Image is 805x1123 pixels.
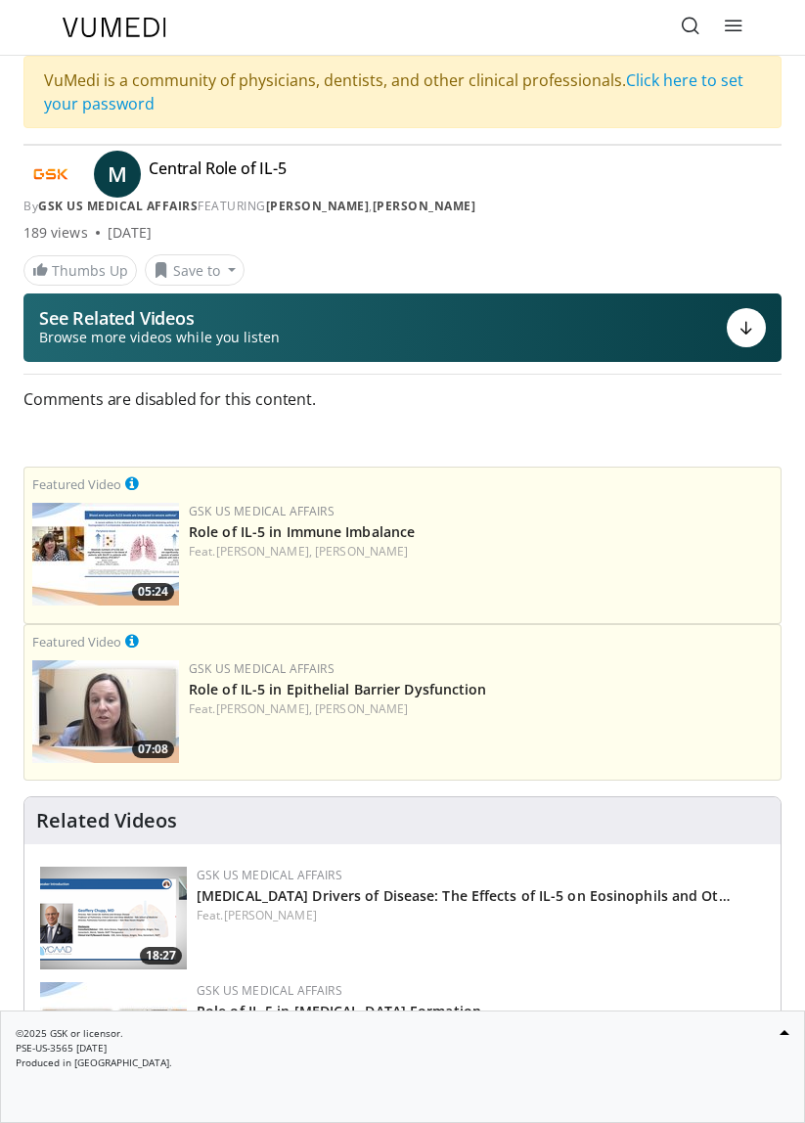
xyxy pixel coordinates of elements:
[16,1026,789,1070] p: ©2025 GSK or licensor. PSE-US-3565 [DATE] Produced in [GEOGRAPHIC_DATA].
[189,700,773,718] div: Feat.
[40,867,187,969] a: 18:27
[39,308,280,328] p: See Related Videos
[224,907,317,923] a: [PERSON_NAME]
[32,660,179,763] img: 83368e75-cbec-4bae-ae28-7281c4be03a9.png.150x105_q85_crop-smart_upscale.jpg
[315,543,408,560] a: [PERSON_NAME]
[149,158,287,190] h4: Central Role of IL-5
[32,633,121,651] small: Featured Video
[23,293,782,362] button: See Related Videos Browse more videos while you listen
[189,503,335,519] a: GSK US Medical Affairs
[125,472,139,494] a: This is paid for by GSK US Medical Affairs
[36,809,177,832] h4: Related Videos
[197,907,765,924] div: Feat.
[108,223,152,243] div: [DATE]
[125,630,139,651] a: This is paid for by GSK US Medical Affairs
[266,198,370,214] a: [PERSON_NAME]
[189,680,487,698] a: Role of IL-5 in Epithelial Barrier Dysfunction
[140,947,182,965] span: 18:27
[23,255,137,286] a: Thumbs Up
[32,503,179,606] a: 05:24
[373,198,476,214] a: [PERSON_NAME]
[23,386,782,412] span: Comments are disabled for this content.
[132,583,174,601] span: 05:24
[39,328,280,347] span: Browse more videos while you listen
[94,151,141,198] a: M
[63,18,166,37] img: VuMedi Logo
[23,56,782,128] div: VuMedi is a community of physicians, dentists, and other clinical professionals.
[197,982,342,999] a: GSK US Medical Affairs
[197,884,765,905] h3: Asthma Drivers of Disease: The Effects of IL-5 on Eosinophils and Other Cell Types that Contribut...
[32,660,179,763] a: 07:08
[40,867,187,969] img: 3f87c9d9-730d-4866-a1ca-7d9e9da8198e.png.150x105_q85_crop-smart_upscale.png
[315,700,408,717] a: [PERSON_NAME]
[132,741,174,758] span: 07:08
[40,982,187,1085] a: 06:47
[32,503,179,606] img: f8c419a3-5bbb-4c4e-b48e-16c2b0d0fb3f.png.150x105_q85_crop-smart_upscale.jpg
[32,475,121,493] small: Featured Video
[216,543,312,560] a: [PERSON_NAME],
[216,700,312,717] a: [PERSON_NAME],
[38,198,198,214] a: GSK US Medical Affairs
[23,223,88,243] span: 189 views
[189,660,335,677] a: GSK US Medical Affairs
[189,522,415,541] a: Role of IL-5 in Immune Imbalance
[23,158,78,190] img: GSK US Medical Affairs
[189,543,773,561] div: Feat.
[197,867,342,883] a: GSK US Medical Affairs
[23,198,782,215] div: By FEATURING ,
[197,886,731,905] a: [MEDICAL_DATA] Drivers of Disease: The Effects of IL-5 on Eosinophils and Ot…
[145,254,245,286] button: Save to
[197,1002,481,1020] a: Role of IL-5 in [MEDICAL_DATA] Formation
[40,982,187,1085] img: 26e32307-0449-4e5e-a1be-753a42e6b94f.png.150x105_q85_crop-smart_upscale.jpg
